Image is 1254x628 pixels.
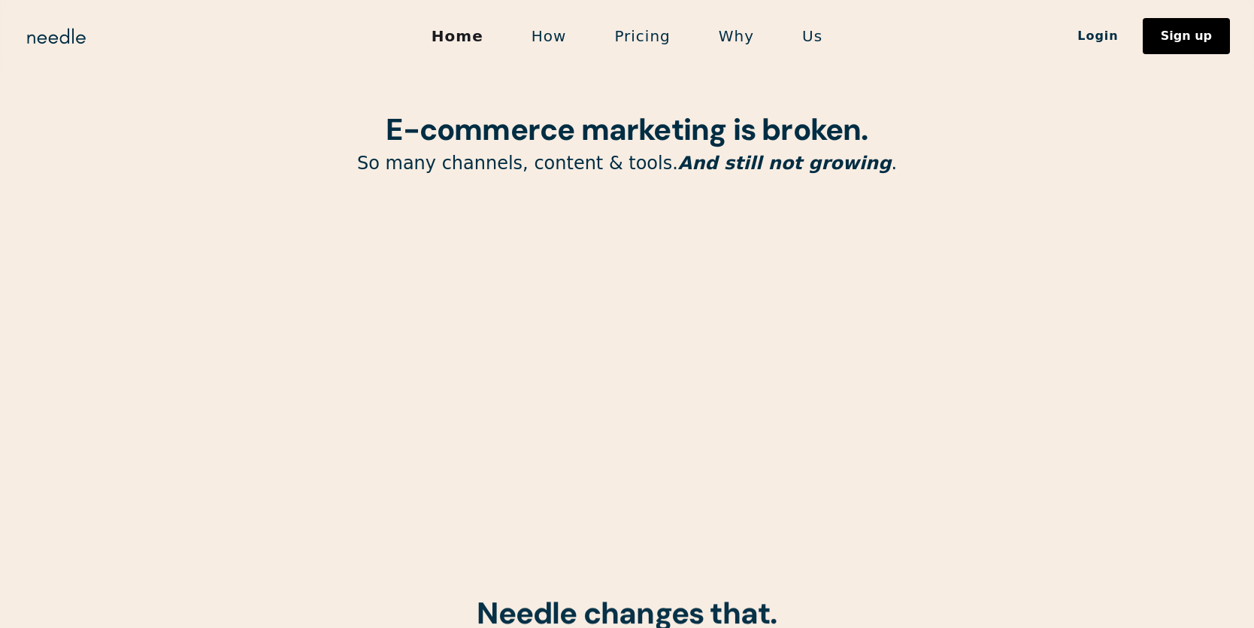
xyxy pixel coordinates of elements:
[407,20,507,52] a: Home
[507,20,591,52] a: How
[386,110,868,149] strong: E-commerce marketing is broken.
[244,152,1010,175] p: So many channels, content & tools. .
[590,20,694,52] a: Pricing
[1053,23,1143,49] a: Login
[1143,18,1230,54] a: Sign up
[695,20,778,52] a: Why
[778,20,847,52] a: Us
[678,153,892,174] em: And still not growing
[1161,30,1212,42] div: Sign up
